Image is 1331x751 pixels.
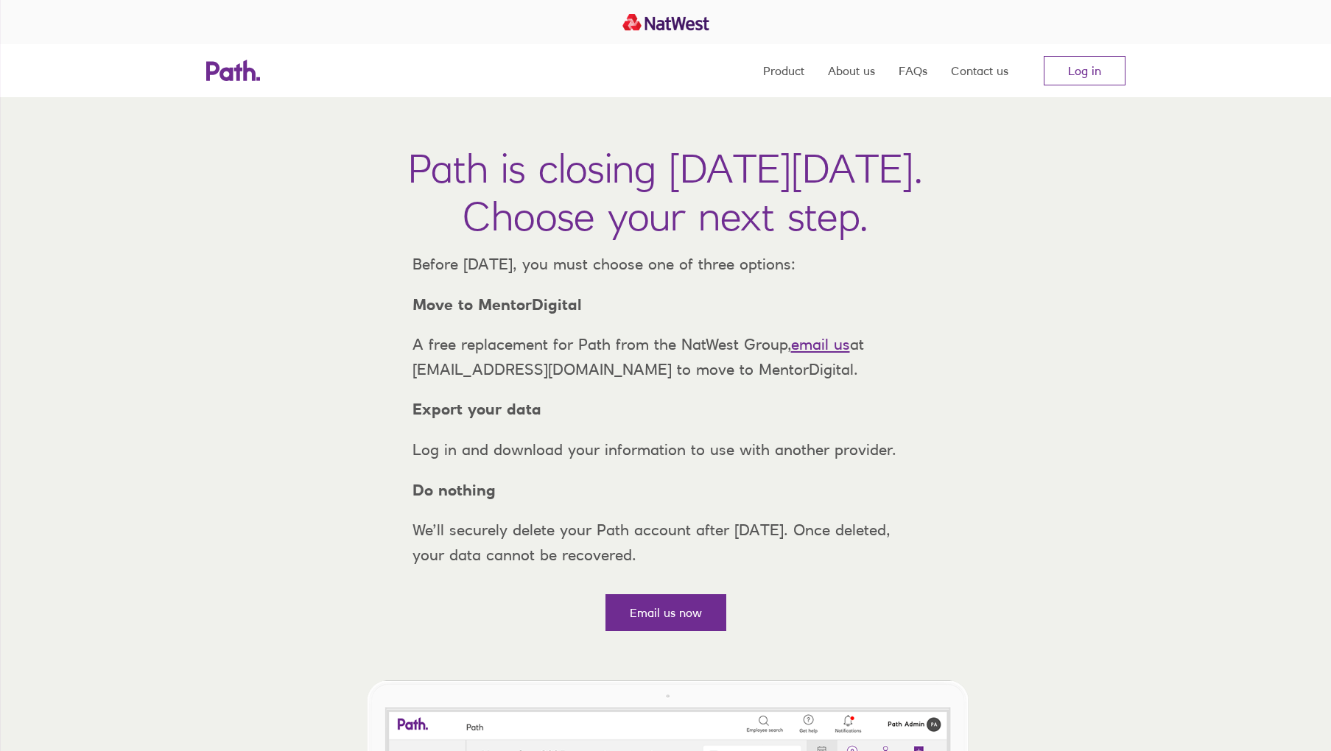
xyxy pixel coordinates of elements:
a: email us [791,335,850,353]
a: Product [763,44,804,97]
a: Email us now [605,594,726,631]
p: A free replacement for Path from the NatWest Group, at [EMAIL_ADDRESS][DOMAIN_NAME] to move to Me... [401,332,931,381]
p: We’ll securely delete your Path account after [DATE]. Once deleted, your data cannot be recovered. [401,518,931,567]
p: Log in and download your information to use with another provider. [401,437,931,462]
a: FAQs [899,44,927,97]
p: Before [DATE], you must choose one of three options: [401,252,931,277]
a: Log in [1044,56,1125,85]
a: Contact us [951,44,1008,97]
strong: Export your data [412,400,541,418]
strong: Move to MentorDigital [412,295,582,314]
strong: Do nothing [412,481,496,499]
a: About us [828,44,875,97]
h1: Path is closing [DATE][DATE]. Choose your next step. [408,144,923,240]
